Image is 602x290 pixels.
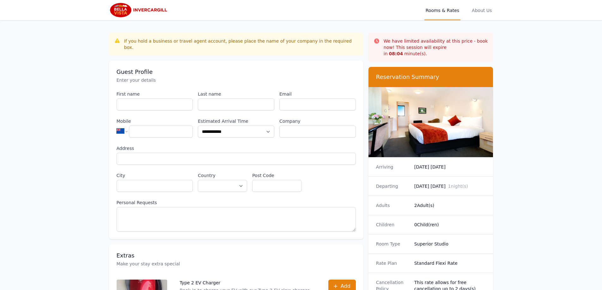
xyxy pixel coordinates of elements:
[117,77,356,83] p: Enter your details
[198,91,274,97] label: Last name
[376,241,409,247] dt: Room Type
[279,118,356,124] label: Company
[117,68,356,76] h3: Guest Profile
[376,164,409,170] dt: Arriving
[117,91,193,97] label: First name
[117,252,356,259] h3: Extras
[376,183,409,189] dt: Departing
[384,38,488,57] p: We have limited availability at this price - book now! This session will expire in minute(s).
[414,164,486,170] dd: [DATE] [DATE]
[376,73,486,81] h3: Reservation Summary
[117,199,356,206] label: Personal Requests
[376,222,409,228] dt: Children
[279,91,356,97] label: Email
[117,145,356,151] label: Address
[414,260,486,266] dd: Standard Flexi Rate
[109,3,170,18] img: Bella Vista Invercargill
[376,260,409,266] dt: Rate Plan
[117,172,193,179] label: City
[376,202,409,209] dt: Adults
[414,183,486,189] dd: [DATE] [DATE]
[198,172,247,179] label: Country
[117,261,356,267] p: Make your stay extra special
[389,51,403,56] strong: 08 : 04
[341,282,350,290] span: Add
[198,118,274,124] label: Estimated Arrival Time
[414,222,486,228] dd: 0 Child(ren)
[414,241,486,247] dd: Superior Studio
[448,184,468,189] span: 1 night(s)
[180,280,316,286] p: Type 2 EV Charger
[368,87,493,157] img: Superior Studio
[252,172,301,179] label: Post Code
[414,202,486,209] dd: 2 Adult(s)
[124,38,358,50] div: If you hold a business or travel agent account, please place the name of your company in the requ...
[117,118,193,124] label: Mobile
